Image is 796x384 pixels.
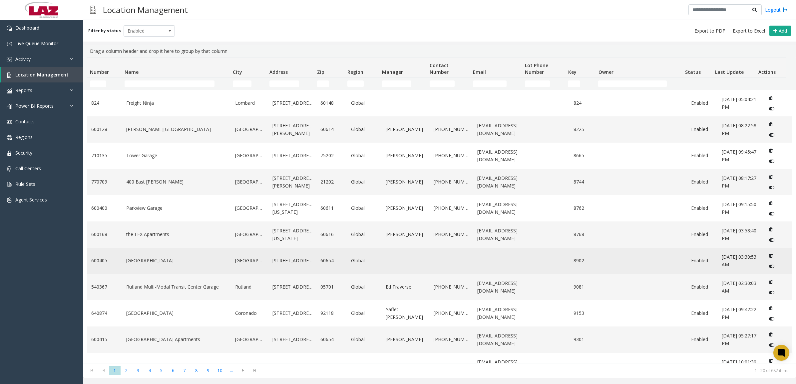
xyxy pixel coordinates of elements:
[765,314,778,324] button: Disable
[126,99,227,107] a: Freight Ninja
[733,28,765,34] span: Export to Excel
[202,366,214,375] span: Page 9
[91,204,118,212] a: 600400
[386,126,426,133] a: [PERSON_NAME]
[272,283,312,291] a: [STREET_ADDRESS]
[691,283,714,291] a: Enabled
[574,336,596,343] a: 9301
[15,25,39,31] span: Dashboard
[7,197,12,203] img: 'icon'
[351,204,378,212] a: Global
[427,78,470,90] td: Contact Number Filter
[765,355,776,366] button: Delete
[691,310,714,317] a: Enabled
[691,362,714,369] a: Enabled
[722,175,756,189] span: [DATE] 08:17:27 PM
[765,261,778,272] button: Disable
[320,336,343,343] a: 60654
[351,336,378,343] a: Global
[235,152,264,159] a: [GEOGRAPHIC_DATA]
[235,257,264,264] a: [GEOGRAPHIC_DATA]
[434,126,469,133] a: [PHONE_NUMBER]
[756,78,786,90] td: Actions Filter
[722,306,756,320] span: [DATE] 09:42:22 PM
[320,99,343,107] a: 60148
[156,366,167,375] span: Page 5
[126,204,227,212] a: Parkview Garage
[272,152,312,159] a: [STREET_ADDRESS]
[765,198,776,208] button: Delete
[765,235,778,245] button: Disable
[126,310,227,317] a: [GEOGRAPHIC_DATA]
[386,178,426,186] a: [PERSON_NAME]
[90,69,109,75] span: Number
[15,40,58,47] span: Live Queue Monitor
[7,119,12,125] img: 'icon'
[91,178,118,186] a: 770709
[477,280,522,295] a: [EMAIL_ADDRESS][DOMAIN_NAME]
[434,178,469,186] a: [PHONE_NUMBER]
[722,306,757,321] a: [DATE] 09:42:22 PM
[473,69,486,75] span: Email
[722,332,756,346] span: [DATE] 05:27:17 PM
[691,231,714,238] a: Enabled
[386,231,426,238] a: [PERSON_NAME]
[91,310,118,317] a: 640874
[382,80,411,87] input: Manager Filter
[235,99,264,107] a: Lombard
[765,287,778,298] button: Disable
[765,182,778,193] button: Disable
[91,283,118,291] a: 540367
[574,362,596,369] a: 10042
[434,310,469,317] a: [PHONE_NUMBER]
[272,201,312,216] a: [STREET_ADDRESS][US_STATE]
[126,336,227,343] a: [GEOGRAPHIC_DATA] Apartments
[272,257,312,264] a: [STREET_ADDRESS]
[7,104,12,109] img: 'icon'
[692,26,728,36] button: Export to PDF
[691,178,714,186] a: Enabled
[233,80,251,87] input: City Filter
[126,152,227,159] a: Tower Garage
[574,99,596,107] a: 824
[574,283,596,291] a: 9081
[722,96,756,110] span: [DATE] 05:04:21 PM
[15,150,32,156] span: Security
[87,78,122,90] td: Number Filter
[351,99,378,107] a: Global
[100,2,191,18] h3: Location Management
[765,224,776,235] button: Delete
[15,181,35,187] span: Rule Sets
[126,178,227,186] a: 400 East [PERSON_NAME]
[132,366,144,375] span: Page 3
[320,178,343,186] a: 21202
[214,366,225,375] span: Page 10
[722,227,757,242] a: [DATE] 03:58:40 PM
[386,283,426,291] a: Ed Traverse
[91,152,118,159] a: 710135
[386,336,426,343] a: [PERSON_NAME]
[15,165,41,172] span: Call Centers
[264,368,789,373] kendo-pager-info: 1 - 20 of 682 items
[351,362,378,369] a: Global
[682,58,712,78] th: Status
[250,368,259,373] span: Go to the last page
[7,182,12,187] img: 'icon'
[249,366,260,375] span: Go to the last page
[470,78,522,90] td: Email Filter
[191,366,202,375] span: Page 8
[235,231,264,238] a: [GEOGRAPHIC_DATA]
[15,103,54,109] span: Power BI Reports
[91,99,118,107] a: 824
[574,231,596,238] a: 8768
[7,26,12,31] img: 'icon'
[87,45,792,58] div: Drag a column header and drop it here to group by that column
[722,175,757,190] a: [DATE] 08:17:27 PM
[434,336,469,343] a: [PHONE_NUMBER]
[765,130,778,140] button: Disable
[15,71,69,78] span: Location Management
[765,6,788,13] a: Logout
[7,72,12,78] img: 'icon'
[522,78,566,90] td: Lot Phone Number Filter
[598,69,613,75] span: Owner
